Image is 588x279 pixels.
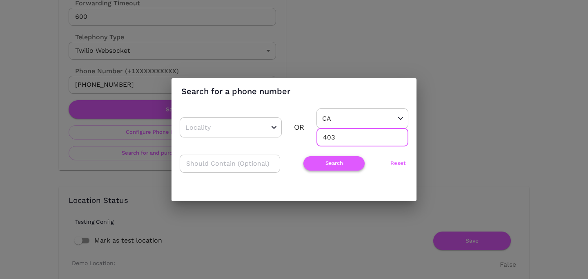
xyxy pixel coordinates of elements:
button: Open [269,122,279,132]
button: Open [396,113,405,123]
input: Country [320,112,379,125]
button: Search [303,156,365,171]
div: OR [294,121,304,133]
input: Should Contain (Optional) [180,155,280,173]
h2: Search for a phone number [171,78,416,104]
input: Area Code [316,128,408,146]
button: Reset [388,156,408,171]
input: Locality [183,121,253,134]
